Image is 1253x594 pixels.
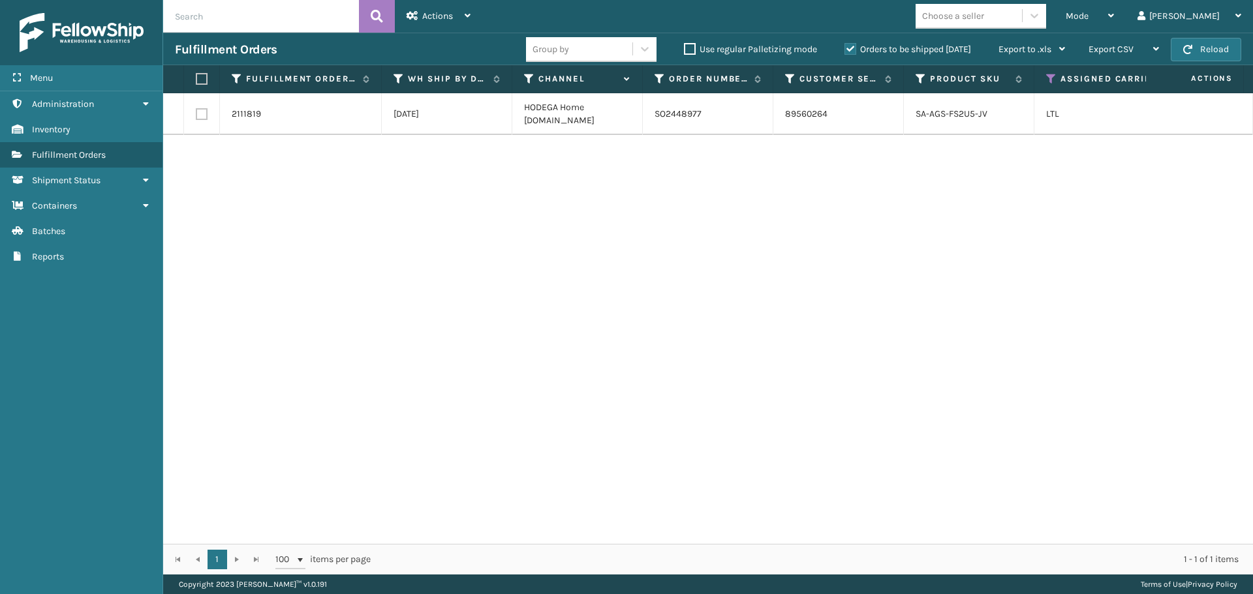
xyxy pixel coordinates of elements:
[538,73,617,85] label: Channel
[1141,580,1186,589] a: Terms of Use
[1171,38,1241,61] button: Reload
[930,73,1009,85] label: Product SKU
[998,44,1051,55] span: Export to .xls
[20,13,144,52] img: logo
[922,9,984,23] div: Choose a seller
[32,149,106,160] span: Fulfillment Orders
[408,73,487,85] label: WH Ship By Date
[1188,580,1237,589] a: Privacy Policy
[1150,68,1241,89] span: Actions
[533,42,569,56] div: Group by
[175,42,277,57] h3: Fulfillment Orders
[246,73,356,85] label: Fulfillment Order Id
[275,553,295,566] span: 100
[32,98,94,110] span: Administration
[1089,44,1134,55] span: Export CSV
[32,124,70,135] span: Inventory
[32,200,77,211] span: Containers
[422,10,453,22] span: Actions
[1066,10,1089,22] span: Mode
[275,550,371,569] span: items per page
[773,93,904,135] td: 89560264
[32,226,65,237] span: Batches
[844,44,971,55] label: Orders to be shipped [DATE]
[669,73,748,85] label: Order Number
[916,108,987,119] a: SA-AGS-FS2U5-JV
[643,93,773,135] td: SO2448977
[1141,574,1237,594] div: |
[684,44,817,55] label: Use regular Palletizing mode
[382,93,512,135] td: [DATE]
[32,175,101,186] span: Shipment Status
[389,553,1239,566] div: 1 - 1 of 1 items
[512,93,643,135] td: HODEGA Home [DOMAIN_NAME]
[30,72,53,83] span: Menu
[179,574,327,594] p: Copyright 2023 [PERSON_NAME]™ v 1.0.191
[232,108,261,121] a: 2111819
[1060,73,1235,85] label: Assigned Carrier Service
[208,550,227,569] a: 1
[799,73,878,85] label: Customer Service Order Number
[32,251,64,262] span: Reports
